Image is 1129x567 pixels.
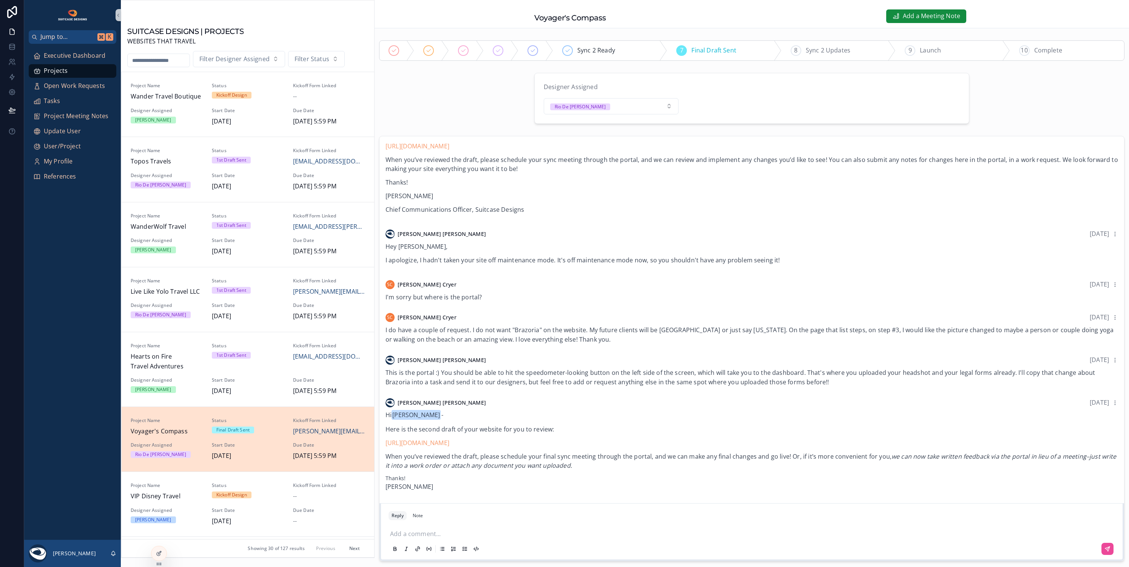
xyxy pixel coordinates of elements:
[293,451,365,461] span: [DATE] 5:59 PM
[293,507,365,513] span: Due Date
[29,125,116,138] a: Update User
[293,182,365,191] span: [DATE] 5:59 PM
[212,451,284,461] span: [DATE]
[212,507,284,513] span: Start Date
[212,311,284,321] span: [DATE]
[131,222,203,232] span: WanderWolf Travel
[293,222,365,232] a: [EMAIL_ADDRESS][PERSON_NAME][DOMAIN_NAME]
[216,427,250,433] div: Final Draft Sent
[544,98,679,115] button: Select Button
[29,140,116,153] a: User/Project
[1090,313,1109,321] span: [DATE]
[212,108,284,114] span: Start Date
[199,54,270,64] span: Filter Designer Assigned
[806,46,850,55] span: Sync 2 Updates
[293,302,365,308] span: Due Date
[293,108,365,114] span: Due Date
[122,407,374,471] a: Project NameVoyager's CompassStatusFinal Draft SentKickoff Form Linked[PERSON_NAME][EMAIL_ADDRESS...
[212,213,284,219] span: Status
[293,442,365,448] span: Due Date
[131,148,203,154] span: Project Name
[212,182,284,191] span: [DATE]
[1090,280,1109,288] span: [DATE]
[293,148,365,154] span: Kickoff Form Linked
[44,142,81,151] span: User/Project
[44,66,68,76] span: Projects
[122,202,374,267] a: Project NameWanderWolf TravelStatus1st Draft SentKickoff Form Linked[EMAIL_ADDRESS][PERSON_NAME][...
[386,482,1118,491] p: [PERSON_NAME]
[131,418,203,424] span: Project Name
[212,237,284,243] span: Start Date
[40,32,94,42] span: Jump to...
[293,83,365,89] span: Kickoff Form Linked
[398,314,457,321] span: [PERSON_NAME] Cryer
[44,172,76,182] span: References
[216,287,246,294] div: 1st Draft Sent
[903,11,960,21] span: Add a Meeting Note
[908,46,912,55] span: 9
[131,173,203,179] span: Designer Assigned
[29,155,116,168] a: My Profile
[135,386,171,393] div: [PERSON_NAME]
[293,427,365,436] a: [PERSON_NAME][EMAIL_ADDRESS][DOMAIN_NAME]
[293,173,365,179] span: Due Date
[386,368,1095,387] span: This is the portal :) You should be able to hit the speedometer-looking button on the left side o...
[413,513,423,519] div: Note
[131,427,203,436] span: Voyager's Compass
[555,103,606,110] div: Rio De [PERSON_NAME]
[127,26,244,37] h1: SUITCASE DESIGNS | PROJECTS
[293,157,365,166] a: [EMAIL_ADDRESS][DOMAIN_NAME]
[44,51,105,61] span: Executive Dashboard
[44,126,81,136] span: Update User
[216,492,247,498] div: Kickoff Design
[344,542,365,554] button: Next
[920,46,941,55] span: Launch
[135,182,186,188] div: Rio De [PERSON_NAME]
[29,170,116,183] a: References
[386,256,1118,265] p: I apologize, I hadn't taken your site off maintenance mode. It's off maintenance mode now, so you...
[29,49,116,63] a: Executive Dashboard
[1021,46,1027,55] span: 10
[386,439,449,447] a: [URL][DOMAIN_NAME]
[131,343,203,349] span: Project Name
[212,173,284,179] span: Start Date
[293,352,365,362] a: [EMAIL_ADDRESS][DOMAIN_NAME]
[1090,356,1109,364] span: [DATE]
[212,343,284,349] span: Status
[212,442,284,448] span: Start Date
[216,157,246,163] div: 1st Draft Sent
[122,72,374,137] a: Project NameWander Travel BoutiqueStatusKickoff DesignKickoff Form Linked--Designer Assigned[PERS...
[295,54,329,64] span: Filter Status
[212,516,284,526] span: [DATE]
[44,111,108,121] span: Project Meeting Notes
[386,242,1118,251] p: Hey [PERSON_NAME],
[212,482,284,488] span: Status
[212,148,284,154] span: Status
[135,311,186,318] div: Rio De [PERSON_NAME]
[122,137,374,202] a: Project NameTopos TravelsStatus1st Draft SentKickoff Form Linked[EMAIL_ADDRESS][DOMAIN_NAME]Desig...
[248,545,305,552] span: Showing 30 of 127 results
[387,314,393,320] span: SC
[122,267,374,332] a: Project NameLive Like Yolo Travel LLCStatus1st Draft SentKickoff Form Linked[PERSON_NAME][EMAIL_A...
[212,247,284,256] span: [DATE]
[131,83,203,89] span: Project Name
[386,191,1118,200] p: [PERSON_NAME]
[106,34,113,40] span: K
[131,213,203,219] span: Project Name
[398,281,457,288] span: [PERSON_NAME] Cryer
[212,83,284,89] span: Status
[29,79,116,93] a: Open Work Requests
[131,157,203,166] span: Topos Travels
[212,302,284,308] span: Start Date
[131,278,203,284] span: Project Name
[212,377,284,383] span: Start Date
[193,51,285,68] button: Select Button
[293,237,365,243] span: Due Date
[131,442,203,448] span: Designer Assigned
[53,550,96,557] p: [PERSON_NAME]
[293,516,297,526] span: --
[212,117,284,126] span: [DATE]
[293,492,297,501] span: --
